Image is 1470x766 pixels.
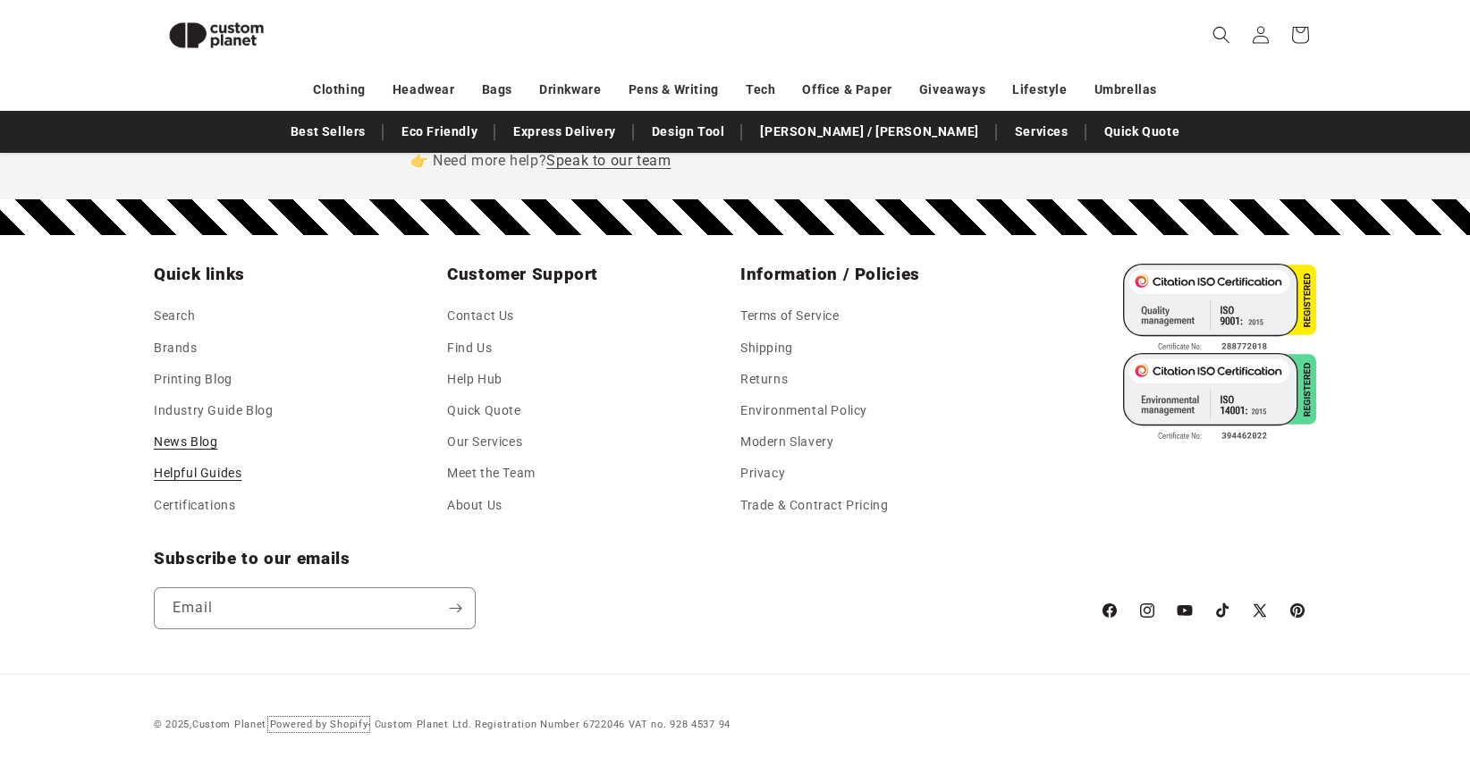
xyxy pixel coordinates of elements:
[740,305,840,332] a: Terms of Service
[447,458,536,489] a: Meet the Team
[154,264,436,285] h2: Quick links
[740,426,833,458] a: Modern Slavery
[270,719,731,730] small: - Custom Planet Ltd. Registration Number 6722046 VAT no. 928 4537 94
[393,116,486,147] a: Eco Friendly
[1094,74,1157,105] a: Umbrellas
[410,148,1060,174] p: 👉 Need more help?
[154,332,198,364] a: Brands
[154,364,232,395] a: Printing Blog
[447,426,522,458] a: Our Services
[1095,116,1189,147] a: Quick Quote
[313,74,366,105] a: Clothing
[482,74,512,105] a: Bags
[435,587,475,629] button: Subscribe
[629,74,719,105] a: Pens & Writing
[154,305,196,332] a: Search
[1123,353,1316,442] img: ISO 14001 Certified
[154,490,235,521] a: Certifications
[546,152,671,169] a: Speak to our team
[1012,74,1067,105] a: Lifestyle
[393,74,455,105] a: Headwear
[751,116,987,147] a: [PERSON_NAME] / [PERSON_NAME]
[740,332,793,364] a: Shipping
[154,426,217,458] a: News Blog
[643,116,734,147] a: Design Tool
[802,74,891,105] a: Office & Paper
[154,395,273,426] a: Industry Guide Blog
[504,116,625,147] a: Express Delivery
[154,719,266,730] small: © 2025,
[740,490,888,521] a: Trade & Contract Pricing
[539,74,601,105] a: Drinkware
[1123,264,1316,353] img: ISO 9001 Certified
[154,458,241,489] a: Helpful Guides
[1163,573,1470,766] iframe: Chat Widget
[154,7,279,63] img: Custom Planet
[192,719,266,730] a: Custom Planet
[447,364,503,395] a: Help Hub
[447,490,503,521] a: About Us
[740,458,785,489] a: Privacy
[447,332,492,364] a: Find Us
[447,395,521,426] a: Quick Quote
[919,74,985,105] a: Giveaways
[740,395,867,426] a: Environmental Policy
[282,116,375,147] a: Best Sellers
[1006,116,1077,147] a: Services
[740,264,1023,285] h2: Information / Policies
[746,74,775,105] a: Tech
[447,305,514,332] a: Contact Us
[270,719,368,730] a: Powered by Shopify
[1202,15,1241,55] summary: Search
[740,364,788,395] a: Returns
[154,548,1082,569] h2: Subscribe to our emails
[447,264,730,285] h2: Customer Support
